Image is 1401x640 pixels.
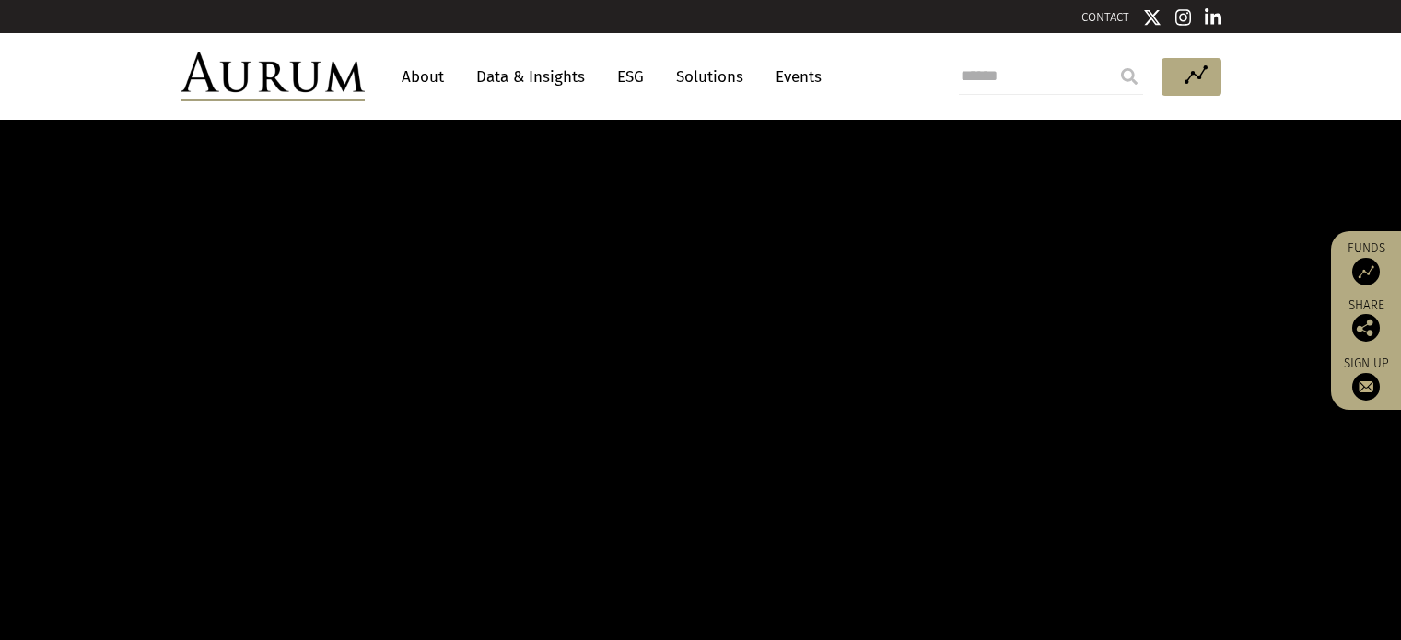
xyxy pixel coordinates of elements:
[1111,58,1148,95] input: Submit
[667,60,753,94] a: Solutions
[1352,258,1380,285] img: Access Funds
[1205,8,1221,27] img: Linkedin icon
[1340,299,1392,342] div: Share
[467,60,594,94] a: Data & Insights
[1352,314,1380,342] img: Share this post
[1081,10,1129,24] a: CONTACT
[181,52,365,101] img: Aurum
[392,60,453,94] a: About
[1340,355,1392,401] a: Sign up
[1352,373,1380,401] img: Sign up to our newsletter
[1340,240,1392,285] a: Funds
[1175,8,1192,27] img: Instagram icon
[766,60,822,94] a: Events
[608,60,653,94] a: ESG
[1143,8,1162,27] img: Twitter icon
